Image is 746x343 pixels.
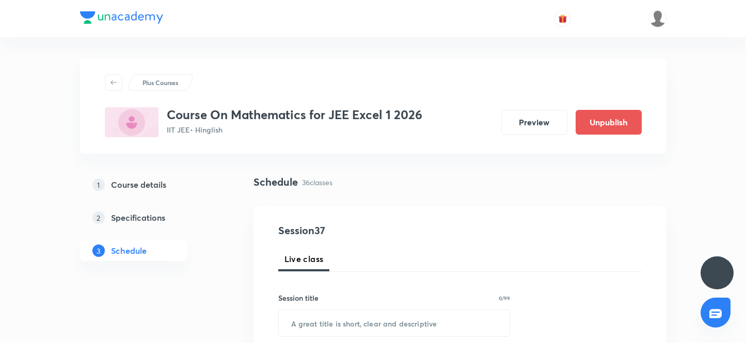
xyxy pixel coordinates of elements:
[253,174,298,190] h4: Schedule
[80,11,163,24] img: Company Logo
[649,10,666,27] img: Devendra Kumar
[302,177,332,188] p: 36 classes
[711,267,723,279] img: ttu
[80,11,163,26] a: Company Logo
[501,110,567,135] button: Preview
[558,14,567,23] img: avatar
[92,178,105,191] p: 1
[105,107,158,137] img: 03FCD9E7-E330-4737-9E5A-AAA54679881C_plus.png
[279,310,510,336] input: A great title is short, clear and descriptive
[284,253,324,265] span: Live class
[499,296,510,301] p: 0/99
[92,211,105,224] p: 2
[278,292,319,303] h6: Session title
[278,223,467,238] h4: Session 37
[92,244,105,257] p: 3
[80,174,220,195] a: 1Course details
[80,207,220,228] a: 2Specifications
[554,10,571,27] button: avatar
[167,124,422,135] p: IIT JEE • Hinglish
[142,78,178,87] p: Plus Courses
[111,244,147,257] h5: Schedule
[576,110,642,135] button: Unpublish
[167,107,422,122] h3: Course On Mathematics for JEE Excel 1 2026
[111,178,166,191] h5: Course details
[111,211,165,224] h5: Specifications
